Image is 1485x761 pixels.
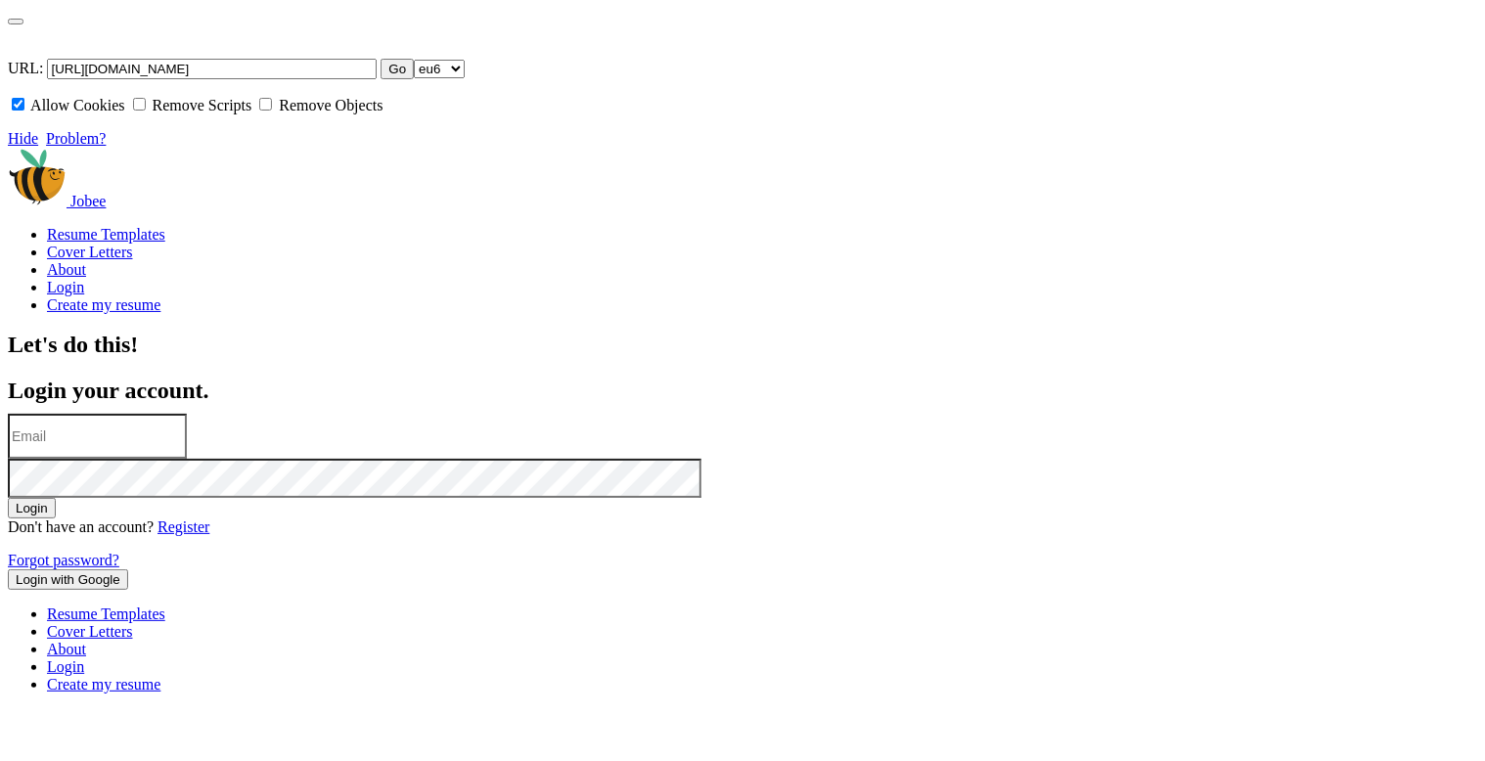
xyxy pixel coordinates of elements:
[8,518,154,535] span: Don't have an account?
[8,130,38,147] a: Hide
[47,676,160,693] a: Create my resume
[47,296,160,313] a: Create my resume
[8,332,1477,358] h2: Let's do this!
[47,641,86,657] a: About
[8,498,56,518] button: Login
[8,378,1477,404] h1: Login your account.
[47,261,86,278] a: About
[47,226,165,243] a: Resume Templates
[47,279,84,295] a: Login
[153,97,252,113] label: Remove Scripts
[70,193,106,209] span: Jobee
[8,60,43,76] span: URL:
[8,569,128,590] button: Login with Google
[8,552,119,568] a: Forgot password?
[8,193,106,209] a: Jobee
[47,623,133,640] a: Cover Letters
[47,244,133,260] a: Cover Letters
[8,414,187,459] input: Email
[30,97,124,113] label: Allow Cookies
[47,658,84,675] a: Login
[46,130,106,147] a: Problem?
[8,148,67,206] img: jobee.io
[279,97,382,113] label: Remove Objects
[47,605,165,622] a: Resume Templates
[381,59,414,79] input: Go
[157,518,209,535] a: Register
